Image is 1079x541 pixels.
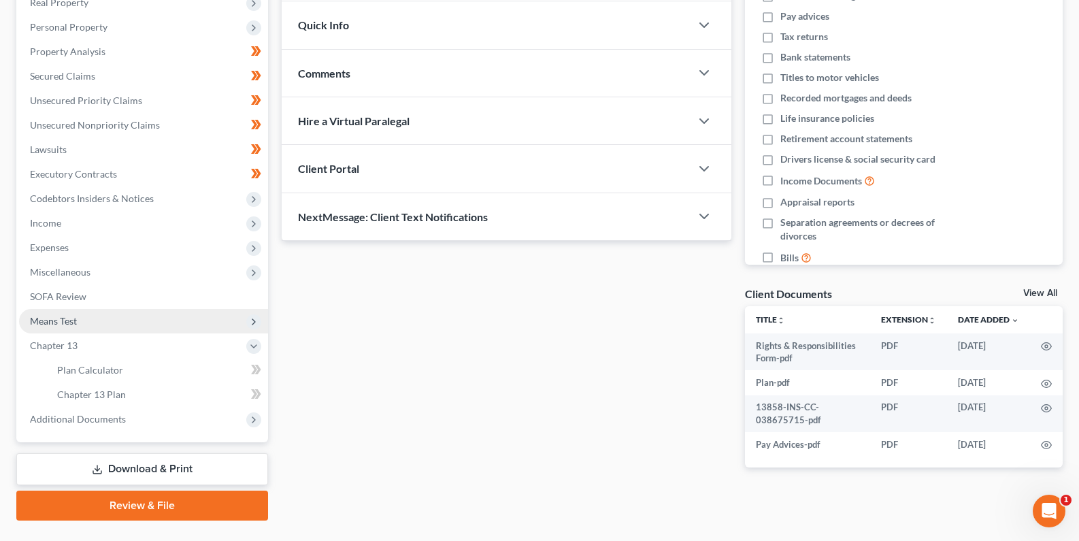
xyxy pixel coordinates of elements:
[1011,316,1019,325] i: expand_more
[30,119,160,131] span: Unsecured Nonpriority Claims
[947,370,1030,395] td: [DATE]
[16,453,268,485] a: Download & Print
[30,46,105,57] span: Property Analysis
[30,291,86,302] span: SOFA Review
[870,395,947,433] td: PDF
[30,315,77,327] span: Means Test
[1061,495,1072,506] span: 1
[298,18,349,31] span: Quick Info
[745,395,870,433] td: 13858-INS-CC-038675715-pdf
[19,39,268,64] a: Property Analysis
[30,95,142,106] span: Unsecured Priority Claims
[30,144,67,155] span: Lawsuits
[780,152,935,166] span: Drivers license & social security card
[57,364,123,376] span: Plan Calculator
[30,340,78,351] span: Chapter 13
[57,389,126,400] span: Chapter 13 Plan
[947,432,1030,457] td: [DATE]
[780,132,912,146] span: Retirement account statements
[745,286,832,301] div: Client Documents
[780,216,972,243] span: Separation agreements or decrees of divorces
[777,316,785,325] i: unfold_more
[870,333,947,371] td: PDF
[958,314,1019,325] a: Date Added expand_more
[30,242,69,253] span: Expenses
[19,162,268,186] a: Executory Contracts
[780,10,829,23] span: Pay advices
[780,71,879,84] span: Titles to motor vehicles
[46,358,268,382] a: Plan Calculator
[1033,495,1065,527] iframe: Intercom live chat
[745,333,870,371] td: Rights & Responsibilities Form-pdf
[19,64,268,88] a: Secured Claims
[19,137,268,162] a: Lawsuits
[1023,289,1057,298] a: View All
[16,491,268,521] a: Review & File
[30,168,117,180] span: Executory Contracts
[298,67,350,80] span: Comments
[30,217,61,229] span: Income
[780,91,912,105] span: Recorded mortgages and deeds
[870,370,947,395] td: PDF
[780,112,874,125] span: Life insurance policies
[745,370,870,395] td: Plan-pdf
[19,88,268,113] a: Unsecured Priority Claims
[881,314,936,325] a: Extensionunfold_more
[19,284,268,309] a: SOFA Review
[780,30,828,44] span: Tax returns
[19,113,268,137] a: Unsecured Nonpriority Claims
[298,210,488,223] span: NextMessage: Client Text Notifications
[756,314,785,325] a: Titleunfold_more
[780,195,854,209] span: Appraisal reports
[947,395,1030,433] td: [DATE]
[780,251,799,265] span: Bills
[745,432,870,457] td: Pay Advices-pdf
[947,333,1030,371] td: [DATE]
[46,382,268,407] a: Chapter 13 Plan
[30,266,90,278] span: Miscellaneous
[30,193,154,204] span: Codebtors Insiders & Notices
[780,50,850,64] span: Bank statements
[30,21,107,33] span: Personal Property
[298,162,359,175] span: Client Portal
[30,70,95,82] span: Secured Claims
[870,432,947,457] td: PDF
[928,316,936,325] i: unfold_more
[780,174,862,188] span: Income Documents
[30,413,126,425] span: Additional Documents
[298,114,410,127] span: Hire a Virtual Paralegal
